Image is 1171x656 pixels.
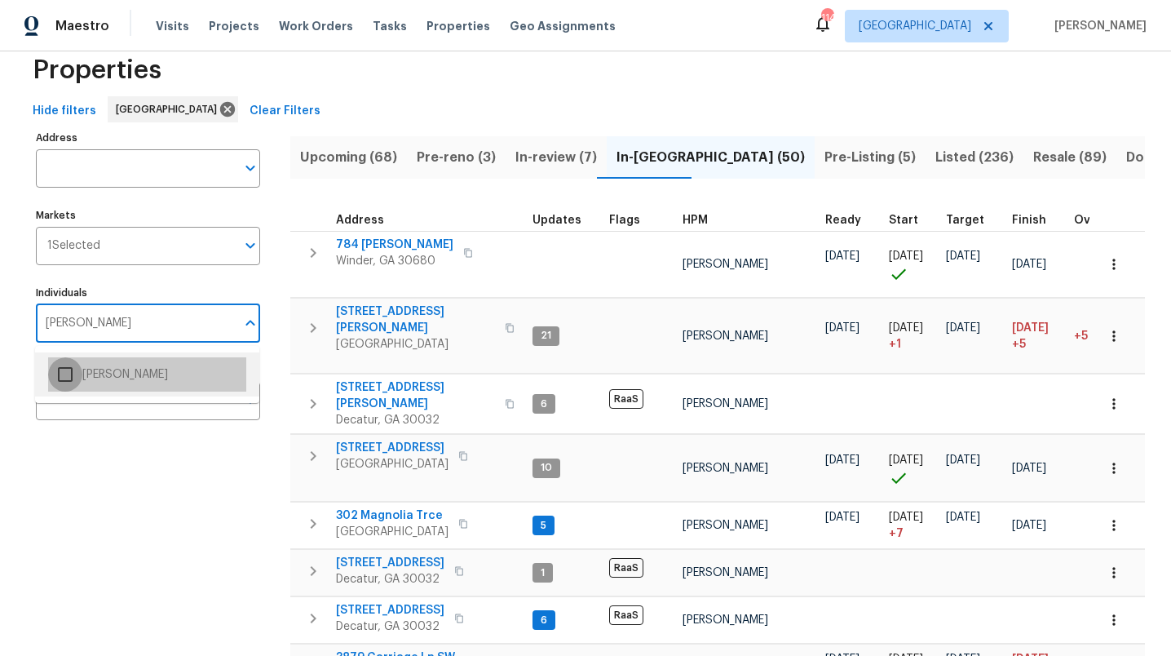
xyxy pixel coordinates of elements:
span: [PERSON_NAME] [683,567,768,578]
button: Open [239,234,262,257]
span: Properties [426,18,490,34]
span: [PERSON_NAME] [683,463,768,474]
span: Tasks [373,20,407,32]
span: 10 [534,461,559,475]
td: Project started on time [882,231,939,298]
span: [DATE] [1012,520,1046,531]
span: [DATE] [946,512,980,523]
span: [GEOGRAPHIC_DATA] [116,101,223,117]
span: [DATE] [1012,322,1049,334]
span: [GEOGRAPHIC_DATA] [859,18,971,34]
span: Finish [1012,215,1046,226]
span: [DATE] [889,454,923,466]
span: Upcoming (68) [300,146,397,169]
span: [PERSON_NAME] [683,520,768,531]
td: Project started 7 days late [882,503,939,549]
label: Address [36,133,260,143]
span: Start [889,215,918,226]
span: Overall [1074,215,1116,226]
button: Clear Filters [243,96,327,126]
div: 114 [821,10,833,26]
span: HPM [683,215,708,226]
div: Earliest renovation start date (first business day after COE or Checkout) [825,215,876,226]
span: [PERSON_NAME] [683,398,768,410]
span: [DATE] [825,322,859,334]
div: Actual renovation start date [889,215,933,226]
span: [STREET_ADDRESS][PERSON_NAME] [336,304,495,336]
span: Winder, GA 30680 [336,253,453,269]
span: Updates [532,215,581,226]
span: [DATE] [1012,259,1046,270]
span: Decatur, GA 30032 [336,571,444,587]
span: +5 [1012,336,1026,352]
span: + 7 [889,525,904,542]
div: [GEOGRAPHIC_DATA] [108,96,238,122]
button: Hide filters [26,96,103,126]
td: Project started 1 days late [882,299,939,374]
span: In-[GEOGRAPHIC_DATA] (50) [616,146,805,169]
span: Target [946,215,984,226]
span: Listed (236) [935,146,1014,169]
span: [STREET_ADDRESS] [336,555,444,571]
span: Visits [156,18,189,34]
span: 21 [534,329,558,343]
span: [PERSON_NAME] [683,330,768,342]
div: Days past target finish date [1074,215,1131,226]
span: [DATE] [825,250,859,262]
span: [DATE] [889,512,923,523]
span: [STREET_ADDRESS][PERSON_NAME] [336,379,495,412]
td: 5 day(s) past target finish date [1067,299,1138,374]
span: Flags [609,215,640,226]
span: 6 [534,614,554,627]
div: Target renovation project end date [946,215,999,226]
button: Close [239,312,262,335]
label: Individuals [36,288,260,298]
span: [GEOGRAPHIC_DATA] [336,456,449,472]
span: Decatur, GA 30032 [336,412,495,428]
span: Address [336,215,384,226]
div: Projected renovation finish date [1012,215,1061,226]
span: Resale (89) [1033,146,1107,169]
span: [DATE] [889,322,923,334]
input: Search ... [36,304,236,343]
span: + 1 [889,336,901,352]
span: 302 Magnolia Trce [336,508,449,524]
span: [DATE] [1012,463,1046,474]
span: [GEOGRAPHIC_DATA] [336,524,449,540]
button: Open [239,157,262,180]
li: [PERSON_NAME] [48,357,246,392]
span: [GEOGRAPHIC_DATA] [336,336,495,352]
span: [STREET_ADDRESS] [336,440,449,456]
span: RaaS [609,558,643,578]
span: [DATE] [946,250,980,262]
span: 1 Selected [47,239,100,253]
span: 1 [534,566,551,580]
span: In-review (7) [515,146,597,169]
span: [DATE] [946,322,980,334]
span: +5 [1074,330,1088,342]
span: 784 [PERSON_NAME] [336,237,453,253]
span: [PERSON_NAME] [683,614,768,626]
span: RaaS [609,389,643,409]
span: Maestro [55,18,109,34]
span: 6 [534,397,554,411]
span: Projects [209,18,259,34]
span: Hide filters [33,101,96,122]
span: Work Orders [279,18,353,34]
td: Project started on time [882,435,939,502]
span: Geo Assignments [510,18,616,34]
span: Pre-reno (3) [417,146,496,169]
span: Clear Filters [250,101,320,122]
span: Decatur, GA 30032 [336,618,444,635]
span: Pre-Listing (5) [824,146,916,169]
span: [DATE] [825,512,859,523]
span: [STREET_ADDRESS] [336,602,444,618]
span: [PERSON_NAME] [1048,18,1147,34]
td: Scheduled to finish 5 day(s) late [1005,299,1067,374]
span: [DATE] [889,250,923,262]
span: [DATE] [946,454,980,466]
span: Properties [33,62,161,78]
span: [PERSON_NAME] [683,259,768,270]
span: [DATE] [825,454,859,466]
span: RaaS [609,605,643,625]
